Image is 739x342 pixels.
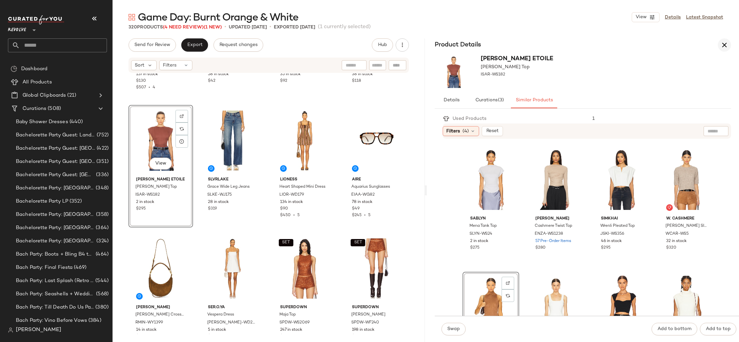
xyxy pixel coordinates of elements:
[66,92,76,99] span: (21)
[95,290,109,298] span: (568)
[208,334,218,340] span: $268
[481,56,553,62] span: [PERSON_NAME] Etoile
[666,238,687,244] span: 32 in stock
[136,334,146,340] span: $248
[16,317,87,324] span: Bach Party: Vino Before Vows
[446,128,460,135] span: Filters
[146,85,153,90] span: •
[94,304,109,311] span: (380)
[601,238,622,244] span: 46 in stock
[16,224,94,232] span: Bachelorette Party: [GEOGRAPHIC_DATA]
[203,107,263,174] img: SLKE-WJ175_V1.jpg
[208,206,217,212] span: $319
[280,334,287,340] span: $58
[95,145,109,152] span: (422)
[136,85,146,90] span: $507
[352,72,373,77] span: 38 in stock
[665,231,689,237] span: WCAR-WS5
[16,237,95,245] span: Bachelorette Party: [GEOGRAPHIC_DATA]
[506,281,510,285] img: svg%3e
[482,126,503,136] button: Reset
[208,327,226,333] span: 5 in stock
[16,184,94,192] span: Bachelorette Party: [GEOGRAPHIC_DATA]
[204,25,222,30] span: (1 New)
[280,327,302,333] span: 247 in stock
[16,158,95,166] span: Bachelorette Party Guest: [GEOGRAPHIC_DATA]
[136,78,146,84] span: $130
[535,231,563,237] span: ENZA-WS1238
[700,323,736,335] button: Add to top
[155,161,166,166] span: View
[535,216,577,222] span: [PERSON_NAME]
[635,15,647,20] span: View
[135,192,160,198] span: ISAR-WS182
[657,326,692,332] span: Add to bottom
[282,240,290,245] span: SET
[632,12,660,22] button: View
[16,171,95,179] span: Bachelorette Party Guest: [GEOGRAPHIC_DATA]
[138,11,298,24] span: Game Day: Burnt Orange & White
[372,38,393,52] button: Hub
[131,235,191,302] img: RMIN-WY1399_V1.jpg
[270,23,271,31] span: •
[443,98,459,103] span: Details
[95,237,109,245] span: (324)
[481,64,530,71] span: [PERSON_NAME] Top
[291,213,297,218] span: •
[279,184,325,190] span: Heart Shaped Mini Dress
[352,213,362,218] span: $245
[465,274,517,341] img: IOAK-WS11_V1.jpg
[666,216,708,222] span: W. Cashmere
[666,245,676,251] span: $320
[352,177,401,183] span: AIRE
[449,115,492,122] div: Used Products
[665,14,681,21] a: Details
[280,199,303,205] span: 134 in stock
[153,85,155,90] span: 4
[352,334,359,340] span: $56
[207,320,257,326] span: [PERSON_NAME]-WD268
[207,312,234,318] span: Vespera Dress
[23,105,46,113] span: Curations
[463,128,469,135] span: (4)
[601,216,642,222] span: SIMKHAI
[95,131,109,139] span: (752)
[530,274,582,341] img: JSKI-WS280_V1.jpg
[486,128,499,134] span: Reset
[128,24,222,31] div: Products
[481,72,505,78] span: ISAR-WS182
[208,78,216,84] span: $42
[68,198,82,205] span: (352)
[469,223,497,229] span: Mena Tank Top
[652,323,697,335] button: Add to bottom
[94,251,109,258] span: (464)
[203,235,263,302] img: SERR-WD268_V1.jpg
[441,323,466,335] button: Swap
[470,238,488,244] span: 2 in stock
[135,184,177,190] span: [PERSON_NAME] Top
[465,146,517,213] img: SLYN-WS24_V1.jpg
[352,327,374,333] span: 198 in stock
[208,177,257,183] span: SLVRLAKE
[16,251,94,258] span: Bach Party: Boots + Bling B4 the Ring
[352,305,401,311] span: superdown
[352,206,360,212] span: $49
[600,223,635,229] span: Wrenli Pleated Top
[535,223,572,229] span: Cashmere Twist Top
[187,42,202,48] span: Export
[427,40,489,50] h3: Product Details
[535,245,546,251] span: $280
[470,245,479,251] span: $275
[280,78,287,84] span: $92
[475,98,504,103] span: Curations
[351,320,379,326] span: SPDW-WF240
[280,305,329,311] span: superdown
[149,158,172,170] button: View
[661,146,713,213] img: WCAR-WS5_V1.jpg
[94,184,109,192] span: (348)
[207,192,232,198] span: SLKE-WJ175
[214,38,263,52] button: Request changes
[94,224,109,232] span: (364)
[469,231,492,237] span: SLYN-WS24
[274,24,315,31] p: Exported [DATE]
